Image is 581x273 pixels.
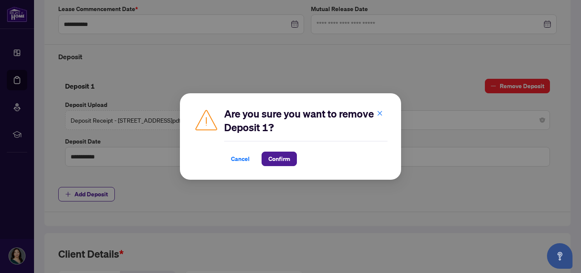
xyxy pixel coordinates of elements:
button: Open asap [547,243,572,269]
h2: Are you sure you want to remove Deposit 1? [224,107,387,134]
button: Cancel [224,152,256,166]
button: Confirm [262,152,297,166]
img: Caution Icon [194,107,219,132]
span: close [377,110,383,116]
span: Cancel [231,152,250,166]
span: Confirm [268,152,290,166]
